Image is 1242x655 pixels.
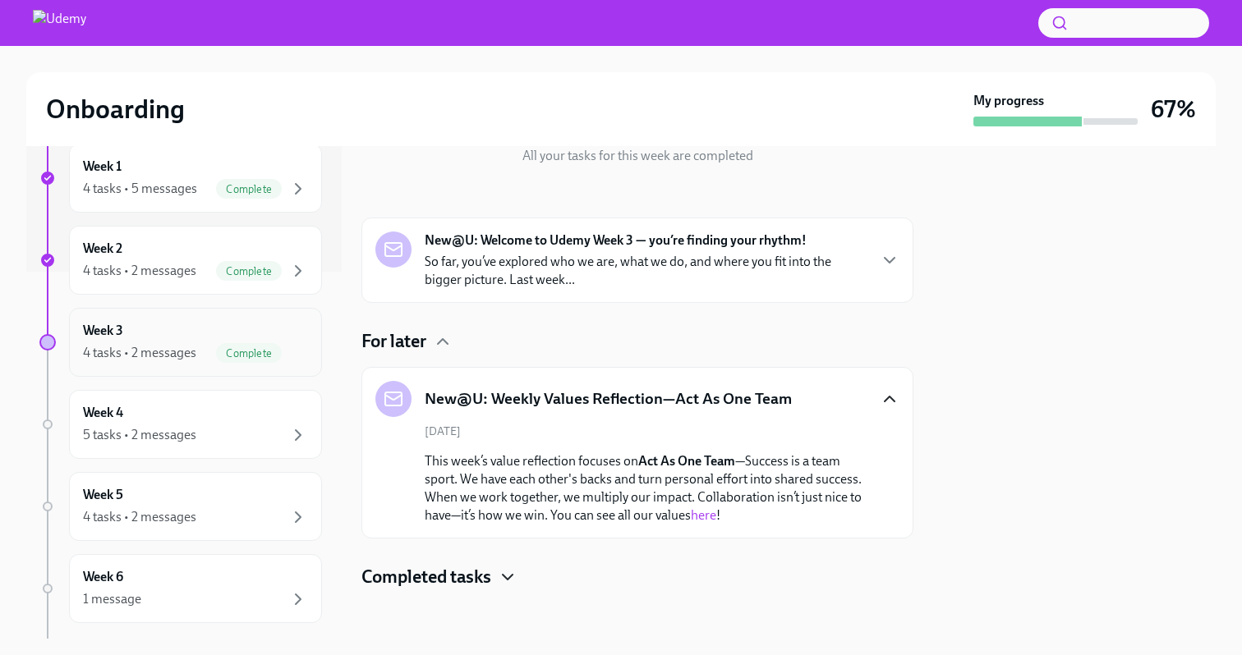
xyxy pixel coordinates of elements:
h2: Onboarding [46,93,185,126]
div: 4 tasks • 2 messages [83,344,196,362]
h4: For later [361,329,426,354]
p: This week’s value reflection focuses on —Success is a team sport. We have each other's backs and ... [425,452,873,524]
strong: My progress [973,92,1044,110]
span: Complete [216,183,282,195]
a: Week 61 message [39,554,322,623]
h5: New@U: Weekly Values Reflection—Act As One Team [425,388,792,410]
h4: Completed tasks [361,565,491,589]
strong: New@U: Welcome to Udemy Week 3 — you’re finding your rhythm! [425,231,807,250]
h6: Week 3 [83,322,123,340]
a: Week 34 tasks • 2 messagesComplete [39,308,322,377]
img: Udemy [33,10,86,36]
h3: 67% [1151,94,1196,124]
a: Week 24 tasks • 2 messagesComplete [39,226,322,295]
div: 4 tasks • 2 messages [83,508,196,526]
h6: Week 6 [83,568,123,586]
div: For later [361,329,913,354]
strong: [DATE] [160,637,202,653]
span: [DATE] [425,424,461,439]
h6: Week 5 [83,486,123,504]
div: 4 tasks • 5 messages [83,180,197,198]
h6: Week 2 [83,240,122,258]
span: Experience ends [69,637,202,653]
div: Completed tasks [361,565,913,589]
a: Week 54 tasks • 2 messages [39,472,322,541]
a: Week 14 tasks • 5 messagesComplete [39,144,322,213]
h6: Week 1 [83,158,122,176]
div: 4 tasks • 2 messages [83,262,196,280]
strong: Act As One Team [638,453,735,469]
a: Week 45 tasks • 2 messages [39,390,322,459]
p: So far, you’ve explored who we are, what we do, and where you fit into the bigger picture. Last w... [425,253,867,289]
div: 1 message [83,590,141,608]
a: here [691,507,716,523]
span: Complete [216,347,282,360]
h6: Week 4 [83,404,123,422]
span: Complete [216,265,282,277]
p: All your tasks for this week are completed [522,147,753,165]
div: 5 tasks • 2 messages [83,426,196,444]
